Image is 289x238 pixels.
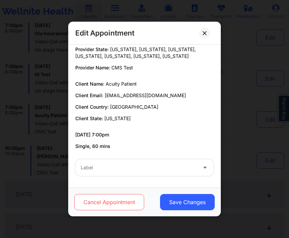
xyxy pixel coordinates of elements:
[75,115,214,122] p: Client State:
[104,115,131,121] span: [US_STATE]
[106,81,137,87] span: Acuity Patient
[75,92,214,99] p: Client Email:
[75,81,214,87] p: Client Name:
[74,194,144,210] button: Cancel Appointment
[75,131,214,138] p: [DATE] 7:00pm
[75,28,134,38] h2: Edit Appointment
[160,194,215,210] button: Save Changes
[75,46,214,60] p: Provider State:
[110,104,158,110] span: [GEOGRAPHIC_DATA]
[75,104,214,110] p: Client Country:
[111,65,133,70] span: CMS Test
[105,92,186,98] span: [EMAIL_ADDRESS][DOMAIN_NAME]
[75,143,214,150] p: Single, 60 mins
[75,46,196,59] span: [US_STATE], [US_STATE], [US_STATE], [US_STATE], [US_STATE], [US_STATE], [US_STATE]
[75,64,214,71] p: Provider Name:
